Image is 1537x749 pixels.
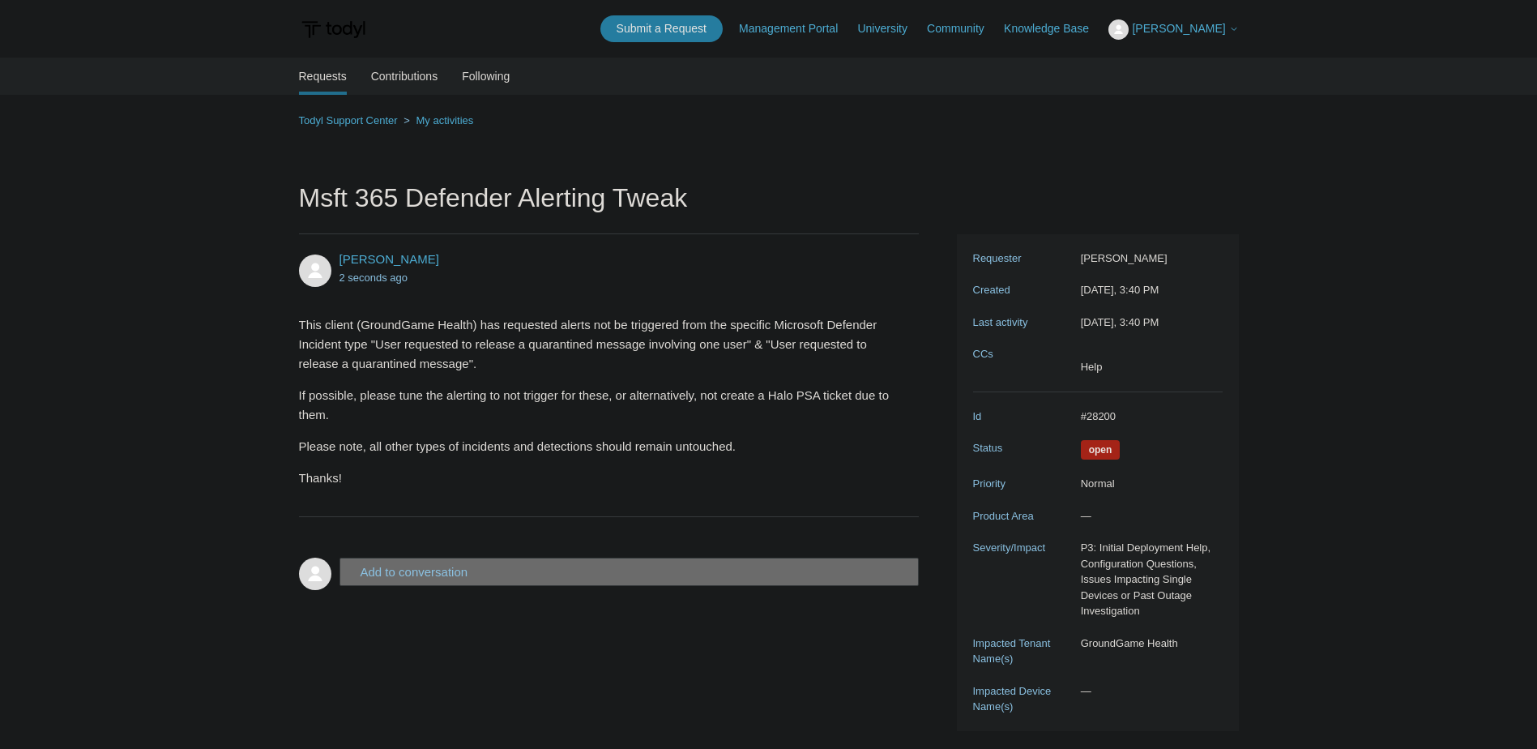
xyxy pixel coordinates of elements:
span: [PERSON_NAME] [1132,22,1225,35]
dt: Last activity [973,315,1073,331]
li: My activities [400,114,473,126]
a: University [857,20,923,37]
span: Tyler Silver [339,252,439,266]
p: If possible, please tune the alerting to not trigger for these, or alternatively, not create a Ha... [299,386,903,425]
time: 09/17/2025, 15:40 [1081,284,1159,296]
a: Todyl Support Center [299,114,398,126]
li: Help [1081,359,1103,375]
dd: #28200 [1073,409,1223,425]
a: My activities [416,114,473,126]
a: Following [462,58,510,95]
dd: — [1073,683,1223,700]
dd: GroundGame Health [1073,636,1223,652]
img: Todyl Support Center Help Center home page [299,15,368,45]
dt: CCs [973,346,1073,362]
button: Add to conversation [339,558,920,586]
a: Submit a Request [600,15,723,42]
time: 09/17/2025, 15:40 [339,272,408,284]
h1: Msft 365 Defender Alerting Tweak [299,178,920,234]
button: [PERSON_NAME] [1108,19,1238,40]
dd: P3: Initial Deployment Help, Configuration Questions, Issues Impacting Single Devices or Past Out... [1073,540,1223,619]
time: 09/17/2025, 15:40 [1081,316,1159,328]
dt: Created [973,282,1073,298]
span: We are working on a response for you [1081,440,1121,460]
p: This client (GroundGame Health) has requested alerts not be triggered from the specific Microsoft... [299,315,903,374]
dt: Priority [973,476,1073,492]
dt: Severity/Impact [973,540,1073,556]
a: Contributions [371,58,438,95]
p: Thanks! [299,469,903,488]
dt: Id [973,409,1073,425]
dt: Impacted Tenant Name(s) [973,636,1073,667]
dt: Impacted Device Name(s) [973,683,1073,715]
dt: Product Area [973,508,1073,524]
dd: Normal [1073,476,1223,492]
a: [PERSON_NAME] [339,252,439,266]
dd: — [1073,508,1223,524]
li: Todyl Support Center [299,114,401,126]
dd: [PERSON_NAME] [1073,250,1223,267]
a: Knowledge Base [1004,20,1105,37]
a: Management Portal [739,20,854,37]
li: Requests [299,58,347,95]
p: Please note, all other types of incidents and detections should remain untouched. [299,437,903,456]
a: Community [927,20,1001,37]
dt: Status [973,440,1073,456]
dt: Requester [973,250,1073,267]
